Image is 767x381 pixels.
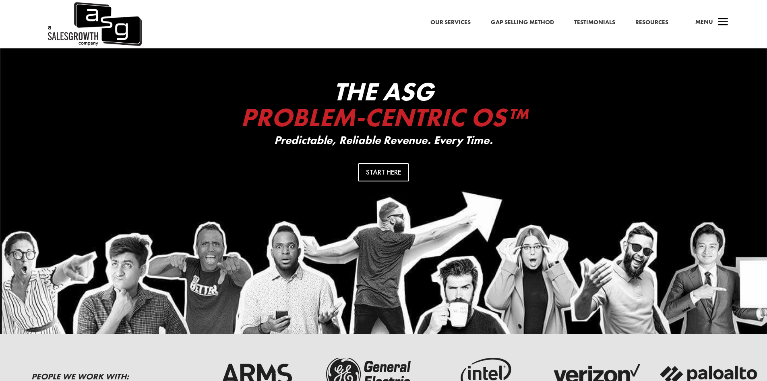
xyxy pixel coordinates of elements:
[715,15,731,31] span: a
[223,79,545,134] h2: The ASG
[358,163,409,181] a: Start Here
[574,17,615,28] a: Testimonials
[635,17,668,28] a: Resources
[241,101,527,134] span: Problem-Centric OS™
[223,134,545,147] p: Predictable, Reliable Revenue. Every Time.
[695,18,713,26] span: Menu
[491,17,554,28] a: Gap Selling Method
[430,17,471,28] a: Our Services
